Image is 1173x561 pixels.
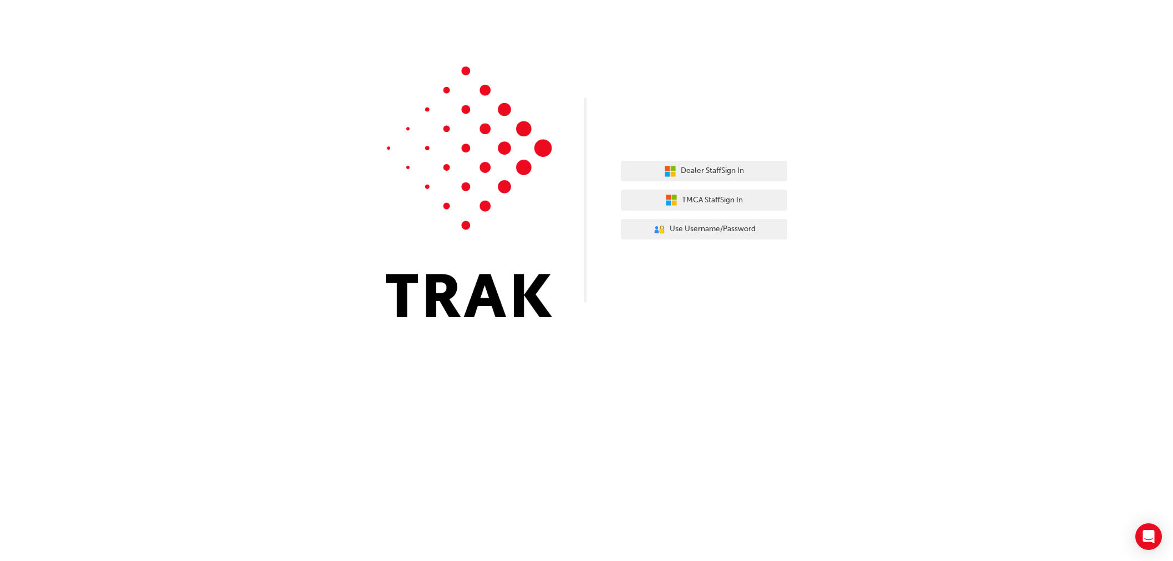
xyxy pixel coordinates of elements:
[670,223,756,236] span: Use Username/Password
[386,67,552,317] img: Trak
[621,161,787,182] button: Dealer StaffSign In
[621,219,787,240] button: Use Username/Password
[682,194,743,207] span: TMCA Staff Sign In
[681,165,744,177] span: Dealer Staff Sign In
[621,190,787,211] button: TMCA StaffSign In
[1135,523,1162,550] div: Open Intercom Messenger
